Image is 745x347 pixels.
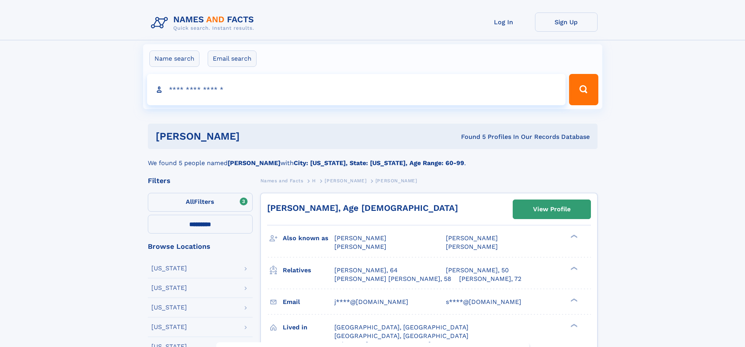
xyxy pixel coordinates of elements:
[294,159,464,167] b: City: [US_STATE], State: [US_STATE], Age Range: 60-99
[148,243,253,250] div: Browse Locations
[569,323,578,328] div: ❯
[446,266,509,275] a: [PERSON_NAME], 50
[148,149,598,168] div: We found 5 people named with .
[569,266,578,271] div: ❯
[569,297,578,302] div: ❯
[147,74,566,105] input: search input
[148,177,253,184] div: Filters
[148,13,260,34] img: Logo Names and Facts
[472,13,535,32] a: Log In
[334,332,469,340] span: [GEOGRAPHIC_DATA], [GEOGRAPHIC_DATA]
[151,285,187,291] div: [US_STATE]
[334,243,386,250] span: [PERSON_NAME]
[375,178,417,183] span: [PERSON_NAME]
[267,203,458,213] a: [PERSON_NAME], Age [DEMOGRAPHIC_DATA]
[283,321,334,334] h3: Lived in
[260,176,303,185] a: Names and Facts
[350,133,590,141] div: Found 5 Profiles In Our Records Database
[283,295,334,309] h3: Email
[149,50,199,67] label: Name search
[208,50,257,67] label: Email search
[312,178,316,183] span: H
[325,176,366,185] a: [PERSON_NAME]
[446,234,498,242] span: [PERSON_NAME]
[156,131,350,141] h1: [PERSON_NAME]
[535,13,598,32] a: Sign Up
[151,324,187,330] div: [US_STATE]
[533,200,571,218] div: View Profile
[151,304,187,311] div: [US_STATE]
[569,74,598,105] button: Search Button
[283,232,334,245] h3: Also known as
[334,324,469,331] span: [GEOGRAPHIC_DATA], [GEOGRAPHIC_DATA]
[334,275,451,283] a: [PERSON_NAME] [PERSON_NAME], 58
[148,193,253,212] label: Filters
[325,178,366,183] span: [PERSON_NAME]
[334,234,386,242] span: [PERSON_NAME]
[228,159,280,167] b: [PERSON_NAME]
[569,234,578,239] div: ❯
[283,264,334,277] h3: Relatives
[459,275,521,283] a: [PERSON_NAME], 72
[446,243,498,250] span: [PERSON_NAME]
[186,198,194,205] span: All
[312,176,316,185] a: H
[151,265,187,271] div: [US_STATE]
[334,266,398,275] a: [PERSON_NAME], 64
[513,200,591,219] a: View Profile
